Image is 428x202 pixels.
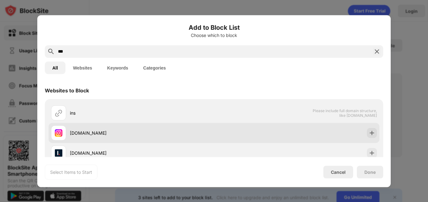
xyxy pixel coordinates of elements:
[70,130,214,136] div: [DOMAIN_NAME]
[65,61,100,74] button: Websites
[100,61,136,74] button: Keywords
[55,149,62,157] img: favicons
[50,169,92,175] div: Select Items to Start
[70,150,214,156] div: [DOMAIN_NAME]
[45,33,383,38] div: Choose which to block
[70,110,214,116] div: ins
[55,129,62,137] img: favicons
[364,169,376,174] div: Done
[45,87,89,93] div: Websites to Block
[331,169,346,175] div: Cancel
[373,48,381,55] img: search-close
[45,23,383,32] h6: Add to Block List
[312,108,377,117] span: Please include full domain structure, like [DOMAIN_NAME]
[47,48,55,55] img: search.svg
[55,109,62,117] img: url.svg
[136,61,173,74] button: Categories
[45,61,65,74] button: All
